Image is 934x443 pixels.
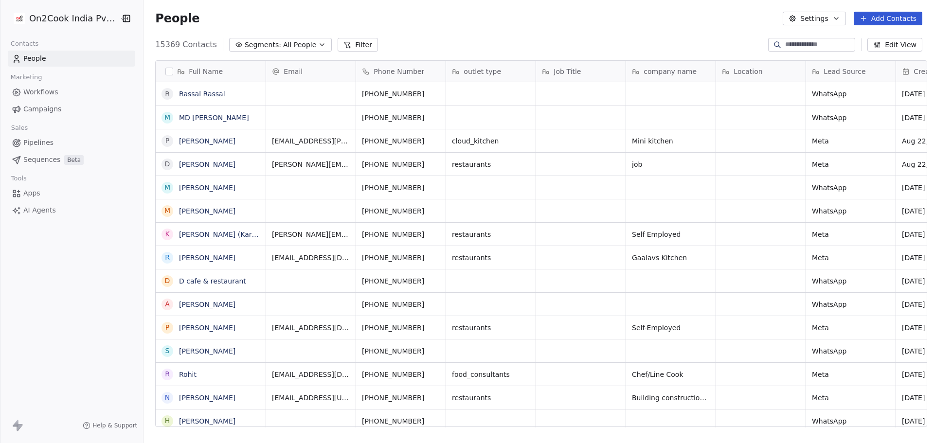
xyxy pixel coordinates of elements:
span: [PERSON_NAME][EMAIL_ADDRESS][DOMAIN_NAME] [272,230,350,239]
div: Phone Number [356,61,446,82]
span: outlet type [464,67,501,76]
a: [PERSON_NAME] [179,160,235,168]
div: company name [626,61,716,82]
span: Building construction/Hotelier [632,393,710,403]
span: restaurants [452,323,530,333]
span: WhatsApp [812,89,890,99]
span: WhatsApp [812,113,890,123]
span: Lead Source [824,67,865,76]
span: Email [284,67,303,76]
span: WhatsApp [812,183,890,193]
span: [PHONE_NUMBER] [362,206,440,216]
div: Lead Source [806,61,896,82]
a: [PERSON_NAME] (Karan) [179,230,263,238]
span: Meta [812,159,890,169]
a: Workflows [8,84,135,100]
span: Self-Employed [632,323,710,333]
span: AI Agents [23,205,56,215]
span: Meta [812,230,890,239]
span: Workflows [23,87,58,97]
span: People [155,11,199,26]
span: restaurants [452,393,530,403]
span: On2Cook India Pvt. Ltd. [29,12,117,25]
span: [EMAIL_ADDRESS][US_STATE][DOMAIN_NAME] [272,393,350,403]
a: Pipelines [8,135,135,151]
span: 15369 Contacts [155,39,217,51]
span: Beta [64,155,84,165]
img: on2cook%20logo-04%20copy.jpg [14,13,25,24]
span: [PHONE_NUMBER] [362,253,440,263]
div: K [165,229,170,239]
button: Edit View [867,38,922,52]
a: Campaigns [8,101,135,117]
div: Job Title [536,61,626,82]
span: [PHONE_NUMBER] [362,393,440,403]
span: [PHONE_NUMBER] [362,276,440,286]
span: [PHONE_NUMBER] [362,159,440,169]
a: [PERSON_NAME] [179,394,235,402]
a: [PERSON_NAME] [179,207,235,215]
span: Meta [812,253,890,263]
span: [PHONE_NUMBER] [362,136,440,146]
span: WhatsApp [812,276,890,286]
span: WhatsApp [812,346,890,356]
span: restaurants [452,159,530,169]
span: Help & Support [92,422,137,429]
a: AI Agents [8,202,135,218]
a: People [8,51,135,67]
a: [PERSON_NAME] [179,301,235,308]
span: [EMAIL_ADDRESS][DOMAIN_NAME] [272,323,350,333]
a: Help & Support [83,422,137,429]
span: job [632,159,710,169]
span: restaurants [452,253,530,263]
span: [PHONE_NUMBER] [362,416,440,426]
span: [PHONE_NUMBER] [362,230,440,239]
div: outlet type [446,61,536,82]
span: People [23,53,46,64]
span: [PERSON_NAME][EMAIL_ADDRESS][DOMAIN_NAME] [272,159,350,169]
div: Location [716,61,806,82]
span: Gaalavs Kitchen [632,253,710,263]
button: Filter [338,38,378,52]
a: D cafe & restaurant [179,277,246,285]
span: [PHONE_NUMBER] [362,300,440,309]
span: [PHONE_NUMBER] [362,89,440,99]
span: Tools [7,171,31,186]
span: [EMAIL_ADDRESS][DOMAIN_NAME] [272,370,350,379]
div: M [164,182,170,193]
div: N [165,392,170,403]
div: P [165,322,169,333]
a: [PERSON_NAME] [179,324,235,332]
span: Mini kitchen [632,136,710,146]
span: Marketing [6,70,46,85]
span: Meta [812,323,890,333]
div: R [165,89,170,99]
span: [PHONE_NUMBER] [362,346,440,356]
div: R [165,252,170,263]
span: Job Title [554,67,581,76]
span: Chef/Line Cook [632,370,710,379]
span: food_consultants [452,370,530,379]
span: Sequences [23,155,60,165]
span: WhatsApp [812,300,890,309]
span: Pipelines [23,138,54,148]
span: cloud_kitchen [452,136,530,146]
span: WhatsApp [812,206,890,216]
span: restaurants [452,230,530,239]
span: Full Name [189,67,223,76]
a: MD [PERSON_NAME] [179,114,249,122]
span: Campaigns [23,104,61,114]
div: D [165,276,170,286]
span: [EMAIL_ADDRESS][PERSON_NAME][DOMAIN_NAME] [272,136,350,146]
div: R [165,369,170,379]
div: grid [156,82,266,427]
span: Sales [7,121,32,135]
span: [PHONE_NUMBER] [362,370,440,379]
span: [PHONE_NUMBER] [362,113,440,123]
div: M [164,206,170,216]
div: H [165,416,170,426]
span: Apps [23,188,40,198]
span: All People [283,40,316,50]
a: Rohit [179,371,197,378]
a: [PERSON_NAME] [179,347,235,355]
